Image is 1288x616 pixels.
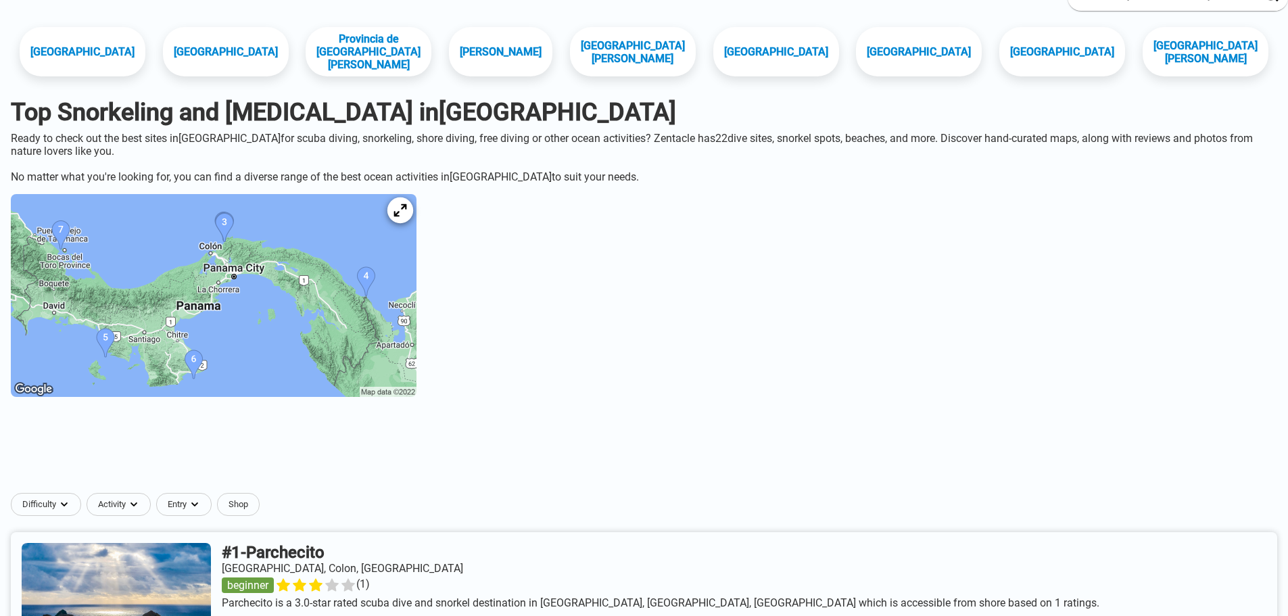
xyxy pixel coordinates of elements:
[20,27,145,76] a: [GEOGRAPHIC_DATA]
[217,493,260,516] a: Shop
[168,499,187,510] span: Entry
[306,27,431,76] a: Provincia de [GEOGRAPHIC_DATA][PERSON_NAME]
[713,27,839,76] a: [GEOGRAPHIC_DATA]
[189,499,200,510] img: dropdown caret
[128,499,139,510] img: dropdown caret
[11,194,416,397] img: Panama dive site map
[1143,27,1268,76] a: [GEOGRAPHIC_DATA][PERSON_NAME]
[316,421,972,482] iframe: Advertisement
[856,27,982,76] a: [GEOGRAPHIC_DATA]
[87,493,156,516] button: Activitydropdown caret
[570,27,696,76] a: [GEOGRAPHIC_DATA][PERSON_NAME]
[449,27,552,76] a: [PERSON_NAME]
[59,499,70,510] img: dropdown caret
[11,493,87,516] button: Difficultydropdown caret
[156,493,217,516] button: Entrydropdown caret
[98,499,126,510] span: Activity
[22,499,56,510] span: Difficulty
[163,27,289,76] a: [GEOGRAPHIC_DATA]
[11,98,1277,126] h1: Top Snorkeling and [MEDICAL_DATA] in [GEOGRAPHIC_DATA]
[999,27,1125,76] a: [GEOGRAPHIC_DATA]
